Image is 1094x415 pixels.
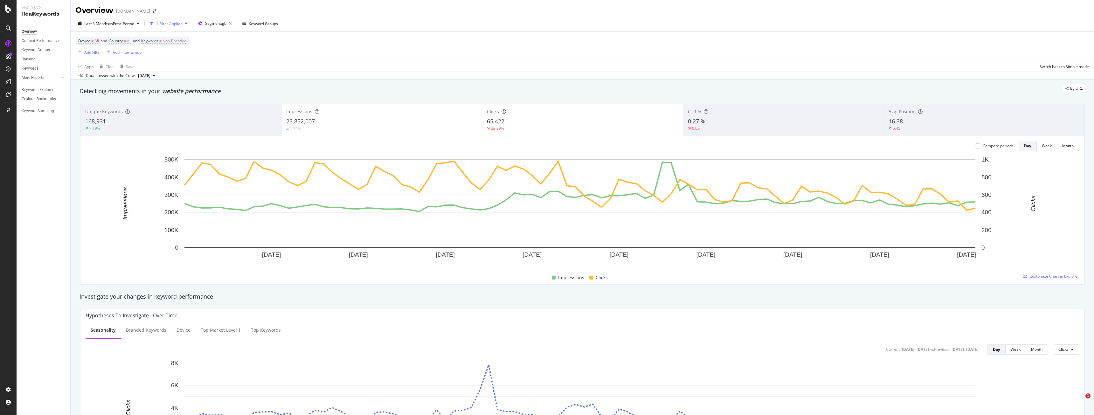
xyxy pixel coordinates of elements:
[981,209,992,216] text: 400
[889,117,903,125] span: 16.38
[22,74,44,81] div: More Reports
[981,191,992,198] text: 600
[262,251,281,258] text: [DATE]
[436,251,455,258] text: [DATE]
[981,156,989,163] text: 1K
[1042,143,1052,149] div: Week
[171,360,179,366] text: 8K
[696,251,716,258] text: [DATE]
[118,61,135,72] button: Save
[22,65,66,72] a: Keywords
[22,65,38,72] div: Keywords
[22,86,53,93] div: Keywords Explorer
[22,5,65,10] div: Analytics
[987,344,1006,355] button: Day
[141,38,158,44] span: Keywords
[164,191,179,198] text: 300K
[952,347,979,352] div: [DATE] - [DATE]
[22,96,56,102] div: Explorer Bookmarks
[286,117,315,125] span: 23,852,007
[1063,84,1085,93] div: legacy label
[286,128,289,130] img: Equal
[993,347,1000,352] div: Day
[147,18,190,29] button: 1 Filter Applied
[22,28,66,35] a: Overview
[523,251,542,258] text: [DATE]
[22,56,66,63] a: Ranking
[85,117,106,125] span: 168,931
[957,251,976,258] text: [DATE]
[22,10,65,18] div: RealKeywords
[126,64,135,69] div: Save
[164,209,179,216] text: 200K
[22,47,50,53] div: Keyword Groups
[171,382,179,389] text: 6K
[175,244,178,251] text: 0
[78,38,90,44] span: Device
[106,64,115,69] div: Clear
[22,96,66,102] a: Explorer Bookmarks
[981,227,992,233] text: 200
[135,72,158,80] button: [DATE]
[688,108,701,114] span: CTR %
[80,293,1085,301] div: Investigate your changes in keyword performance
[94,37,99,45] span: All
[981,244,985,251] text: 0
[156,21,183,26] div: 1 Filter Applied
[783,251,802,258] text: [DATE]
[1029,273,1079,279] span: Customize Chart in Explorer
[902,347,929,352] div: [DATE] - [DATE]
[91,327,116,333] div: Seasonality
[1023,273,1079,279] a: Customize Chart in Explorer
[109,21,134,26] span: vs Prev. Period
[22,86,66,93] a: Keywords Explorer
[116,8,150,14] div: [DOMAIN_NAME]
[889,108,916,114] span: Avg. Position
[487,108,499,114] span: Clicks
[487,117,504,125] span: 65,422
[286,108,312,114] span: Impressions
[113,50,142,55] div: Add Filter Group
[84,64,94,69] div: Apply
[76,5,114,16] div: Overview
[86,312,177,319] div: Hypotheses to Investigate - Over Time
[886,347,901,352] div: Current:
[177,327,190,333] div: Device
[240,18,280,29] button: Keyword Groups
[100,38,107,44] span: and
[22,38,59,44] div: Content Performance
[349,251,368,258] text: [DATE]
[22,38,66,44] a: Content Performance
[692,126,700,131] div: 0.08
[981,174,992,181] text: 800
[201,327,241,333] div: Top market Level 1
[22,108,66,114] a: Keyword Sampling
[76,18,142,29] button: Last 3 MonthsvsPrev. Period
[1062,143,1074,149] div: Month
[164,227,179,233] text: 100K
[91,38,93,44] span: =
[124,38,126,44] span: =
[76,48,101,56] button: Add Filter
[249,21,278,26] div: Keyword Groups
[109,38,123,44] span: Country
[1070,86,1083,90] span: By URL
[171,404,179,411] text: 4K
[1037,61,1089,72] button: Switch back to Simple mode
[870,251,889,258] text: [DATE]
[893,126,900,131] div: 5.45
[290,126,301,131] div: 1.76%
[1019,141,1037,151] button: Day
[1057,141,1079,151] button: Month
[1058,347,1069,352] span: Clicks
[164,156,179,163] text: 500K
[251,327,281,333] div: Top Keywords
[1031,347,1042,352] div: Month
[104,48,142,56] button: Add Filter Group
[153,9,156,13] div: arrow-right-arrow-left
[1006,344,1026,355] button: Week
[86,73,135,79] div: Data crossed with the Crawl
[126,327,166,333] div: Branded Keywords
[133,38,140,44] span: and
[159,38,162,44] span: =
